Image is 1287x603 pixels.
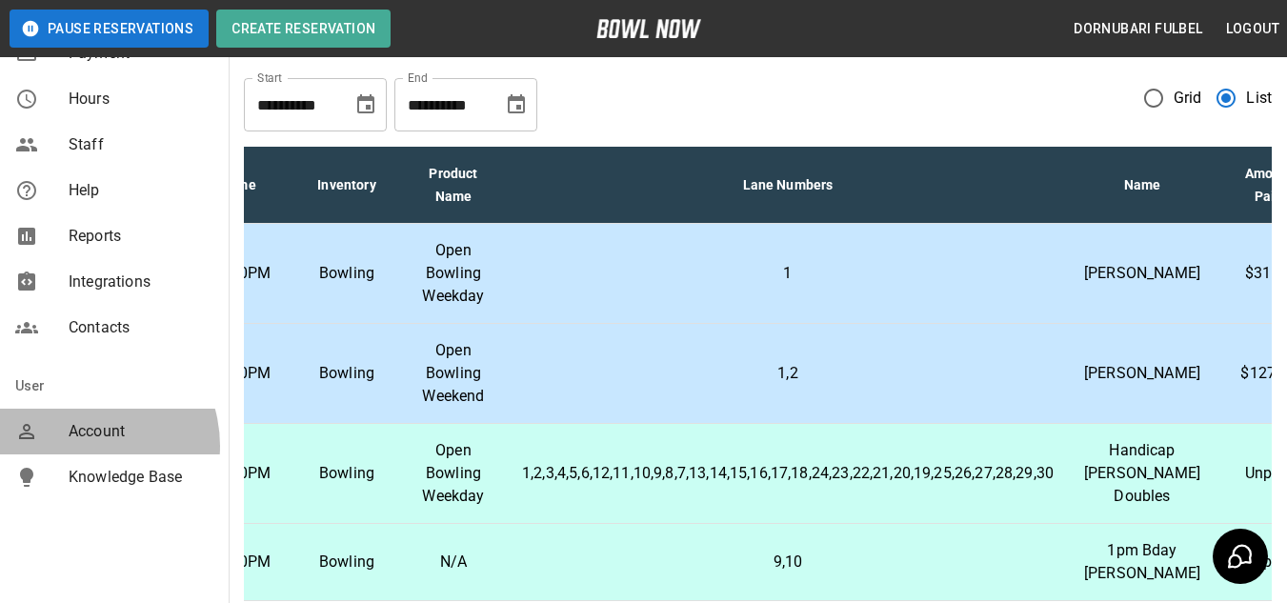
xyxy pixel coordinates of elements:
[400,147,507,224] th: Product Name
[415,551,492,573] p: N/A
[309,462,385,485] p: Bowling
[1174,87,1202,110] span: Grid
[69,466,213,489] span: Knowledge Base
[1084,539,1200,585] p: 1pm Bday [PERSON_NAME]
[415,239,492,308] p: Open Bowling Weekday
[596,19,701,38] img: logo
[10,10,209,48] button: Pause Reservations
[522,462,1054,485] p: 1,2,3,4,5,6,12,11,10,9,8,7,13,14,15,16,17,18,24,23,22,21,20,19,25,26,27,28,29,30
[293,147,400,224] th: Inventory
[415,339,492,408] p: Open Bowling Weekend
[69,179,213,202] span: Help
[507,147,1069,224] th: Lane Numbers
[1084,439,1200,508] p: Handicap [PERSON_NAME] Doubles
[522,551,1054,573] p: 9,10
[1084,362,1200,385] p: [PERSON_NAME]
[309,362,385,385] p: Bowling
[69,316,213,339] span: Contacts
[1218,11,1287,47] button: Logout
[309,262,385,285] p: Bowling
[69,420,213,443] span: Account
[1066,11,1210,47] button: Dornubari Fulbel
[69,88,213,111] span: Hours
[522,362,1054,385] p: 1,2
[1246,87,1272,110] span: List
[69,271,213,293] span: Integrations
[69,133,213,156] span: Staff
[497,86,535,124] button: Choose date, selected date is Nov 7, 2025
[1084,262,1200,285] p: [PERSON_NAME]
[415,439,492,508] p: Open Bowling Weekday
[216,10,391,48] button: Create Reservation
[309,551,385,573] p: Bowling
[69,225,213,248] span: Reports
[1069,147,1216,224] th: Name
[347,86,385,124] button: Choose date, selected date is Oct 7, 2025
[522,262,1054,285] p: 1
